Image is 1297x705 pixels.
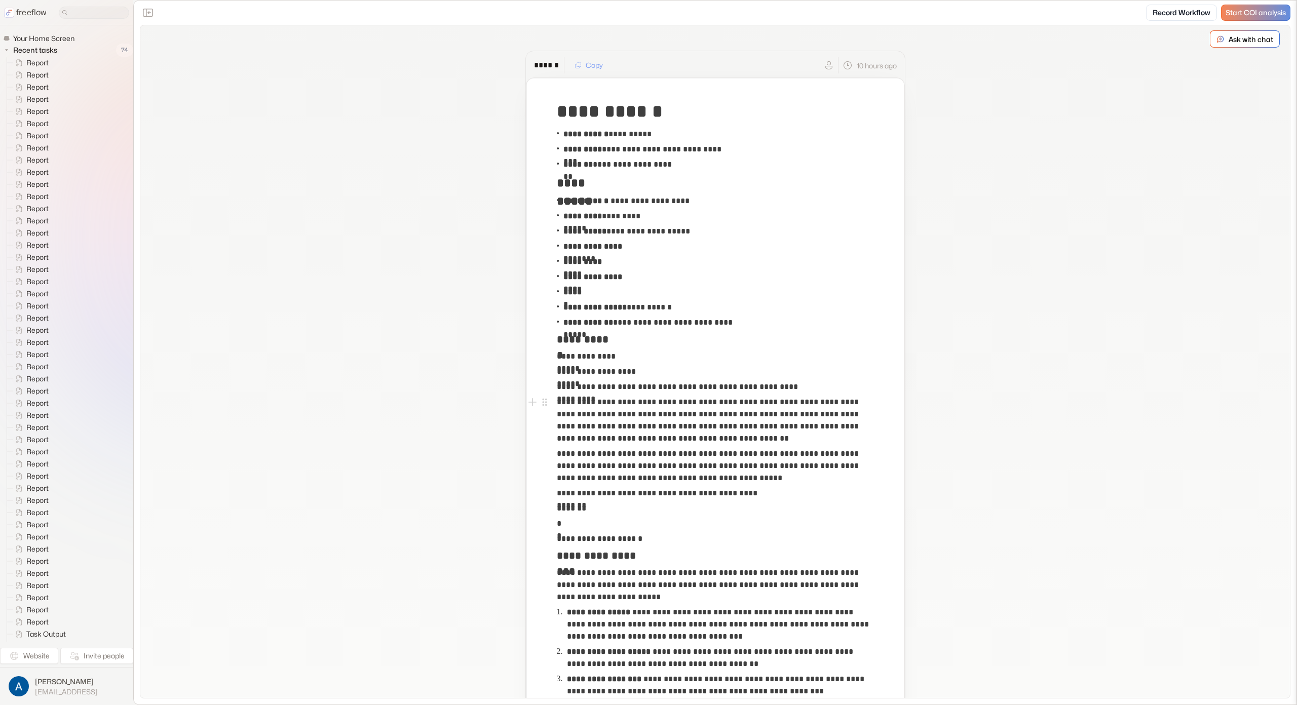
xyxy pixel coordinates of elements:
[11,45,60,55] span: Recent tasks
[24,155,52,165] span: Report
[24,204,52,214] span: Report
[7,458,53,470] a: Report
[24,544,52,554] span: Report
[7,567,53,579] a: Report
[24,422,52,433] span: Report
[1146,5,1217,21] a: Record Workflow
[24,483,52,493] span: Report
[24,264,52,275] span: Report
[24,70,52,80] span: Report
[24,301,52,311] span: Report
[7,494,53,506] a: Report
[1226,9,1286,17] span: Start COI analysis
[24,106,52,116] span: Report
[7,446,53,458] a: Report
[4,7,47,19] a: freeflow
[24,641,69,651] span: Task Output
[7,604,53,616] a: Report
[7,93,53,105] a: Report
[24,325,52,335] span: Report
[7,482,53,494] a: Report
[24,629,69,639] span: Task Output
[35,677,98,687] span: [PERSON_NAME]
[24,495,52,505] span: Report
[7,142,53,154] a: Report
[24,410,52,420] span: Report
[24,398,52,408] span: Report
[24,568,52,578] span: Report
[7,470,53,482] a: Report
[7,324,53,336] a: Report
[24,240,52,250] span: Report
[3,33,79,44] a: Your Home Screen
[1221,5,1290,21] a: Start COI analysis
[7,579,53,592] a: Report
[7,130,53,142] a: Report
[526,396,539,408] button: Add block
[116,44,133,57] span: 74
[7,336,53,348] a: Report
[7,251,53,263] a: Report
[24,532,52,542] span: Report
[24,459,52,469] span: Report
[539,396,551,408] button: Open block menu
[24,228,52,238] span: Report
[7,506,53,519] a: Report
[7,190,53,203] a: Report
[24,313,52,323] span: Report
[24,617,52,627] span: Report
[7,348,53,361] a: Report
[7,543,53,555] a: Report
[7,421,53,434] a: Report
[24,556,52,566] span: Report
[24,435,52,445] span: Report
[7,57,53,69] a: Report
[9,676,29,696] img: profile
[7,373,53,385] a: Report
[7,227,53,239] a: Report
[6,674,127,699] button: [PERSON_NAME][EMAIL_ADDRESS]
[24,119,52,129] span: Report
[140,5,156,21] button: Close the sidebar
[24,507,52,518] span: Report
[7,69,53,81] a: Report
[24,520,52,530] span: Report
[24,94,52,104] span: Report
[568,57,609,73] button: Copy
[7,409,53,421] a: Report
[24,593,52,603] span: Report
[7,105,53,117] a: Report
[7,592,53,604] a: Report
[7,239,53,251] a: Report
[7,154,53,166] a: Report
[24,179,52,189] span: Report
[7,276,53,288] a: Report
[7,616,53,628] a: Report
[60,648,133,664] button: Invite people
[24,277,52,287] span: Report
[7,628,70,640] a: Task Output
[7,215,53,227] a: Report
[11,33,78,44] span: Your Home Screen
[24,289,52,299] span: Report
[7,531,53,543] a: Report
[7,81,53,93] a: Report
[7,166,53,178] a: Report
[24,374,52,384] span: Report
[7,361,53,373] a: Report
[7,434,53,446] a: Report
[24,447,52,457] span: Report
[857,60,897,71] p: 10 hours ago
[7,385,53,397] a: Report
[24,349,52,360] span: Report
[24,143,52,153] span: Report
[7,397,53,409] a: Report
[7,300,53,312] a: Report
[3,44,61,56] button: Recent tasks
[7,178,53,190] a: Report
[24,605,52,615] span: Report
[7,117,53,130] a: Report
[24,167,52,177] span: Report
[24,337,52,347] span: Report
[7,263,53,276] a: Report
